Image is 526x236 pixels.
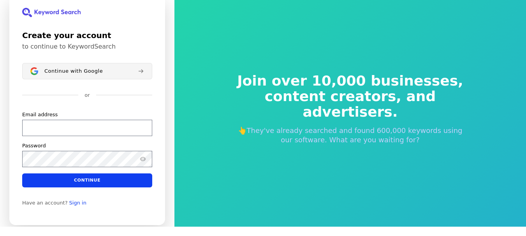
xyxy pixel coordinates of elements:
p: to continue to KeywordSearch [22,43,152,51]
span: Have an account? [22,199,68,206]
a: Sign in [69,199,86,206]
p: or [84,92,90,99]
span: Continue with Google [44,68,103,74]
img: Sign in with Google [30,67,38,75]
span: Join over 10,000 businesses, [232,73,469,89]
button: Sign in with GoogleContinue with Google [22,63,152,79]
button: Show password [138,154,148,163]
label: Email address [22,111,58,118]
img: KeywordSearch [22,8,81,17]
label: Password [22,142,46,149]
h1: Create your account [22,30,152,41]
button: Continue [22,173,152,187]
span: content creators, and advertisers. [232,89,469,120]
p: 👆They've already searched and found 600,000 keywords using our software. What are you waiting for? [232,126,469,145]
